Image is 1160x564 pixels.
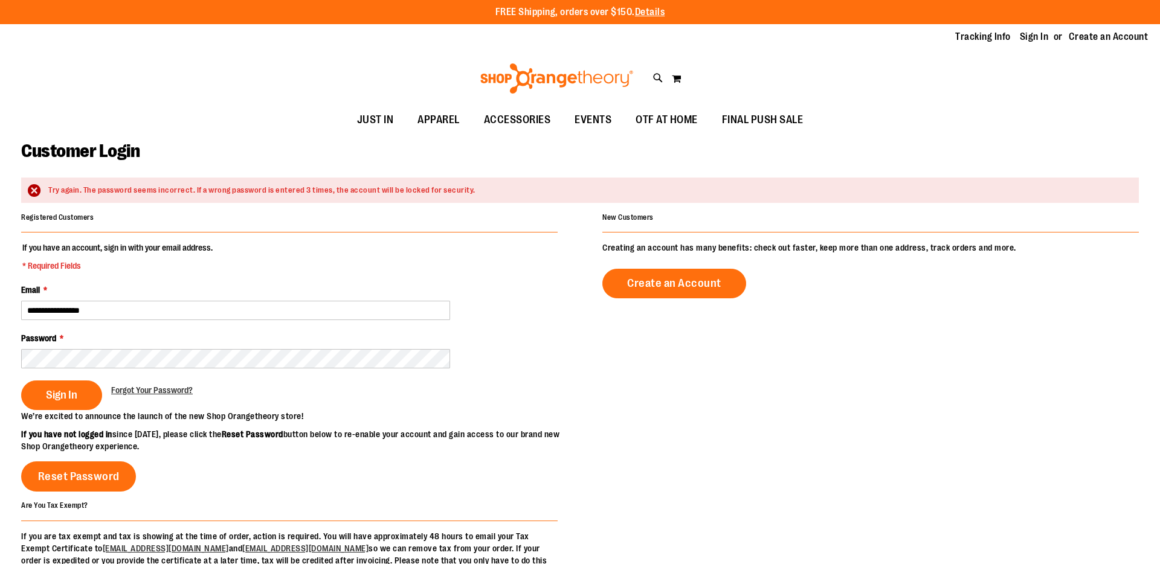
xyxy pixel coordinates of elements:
[21,461,136,492] a: Reset Password
[602,213,654,222] strong: New Customers
[1020,30,1049,43] a: Sign In
[242,543,369,553] a: [EMAIL_ADDRESS][DOMAIN_NAME]
[623,106,710,134] a: OTF AT HOME
[472,106,563,134] a: ACCESSORIES
[48,185,1127,196] div: Try again. The password seems incorrect. If a wrong password is entered 3 times, the account will...
[495,5,665,19] p: FREE Shipping, orders over $150.
[222,429,283,439] strong: Reset Password
[627,277,721,290] span: Create an Account
[21,213,94,222] strong: Registered Customers
[21,410,580,422] p: We’re excited to announce the launch of the new Shop Orangetheory store!
[21,242,214,272] legend: If you have an account, sign in with your email address.
[21,429,112,439] strong: If you have not logged in
[21,333,56,343] span: Password
[562,106,623,134] a: EVENTS
[111,384,193,396] a: Forgot Your Password?
[21,501,88,510] strong: Are You Tax Exempt?
[955,30,1011,43] a: Tracking Info
[46,388,77,402] span: Sign In
[575,106,611,133] span: EVENTS
[635,7,665,18] a: Details
[710,106,816,134] a: FINAL PUSH SALE
[345,106,406,134] a: JUST IN
[417,106,460,133] span: APPAREL
[111,385,193,395] span: Forgot Your Password?
[21,428,580,452] p: since [DATE], please click the button below to re-enable your account and gain access to our bran...
[1069,30,1149,43] a: Create an Account
[484,106,551,133] span: ACCESSORIES
[722,106,804,133] span: FINAL PUSH SALE
[357,106,394,133] span: JUST IN
[38,470,120,483] span: Reset Password
[602,269,746,298] a: Create an Account
[478,63,635,94] img: Shop Orangetheory
[103,543,229,553] a: [EMAIL_ADDRESS][DOMAIN_NAME]
[405,106,472,134] a: APPAREL
[21,285,40,295] span: Email
[21,141,140,161] span: Customer Login
[21,380,102,410] button: Sign In
[636,106,698,133] span: OTF AT HOME
[22,260,213,272] span: * Required Fields
[602,242,1139,254] p: Creating an account has many benefits: check out faster, keep more than one address, track orders...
